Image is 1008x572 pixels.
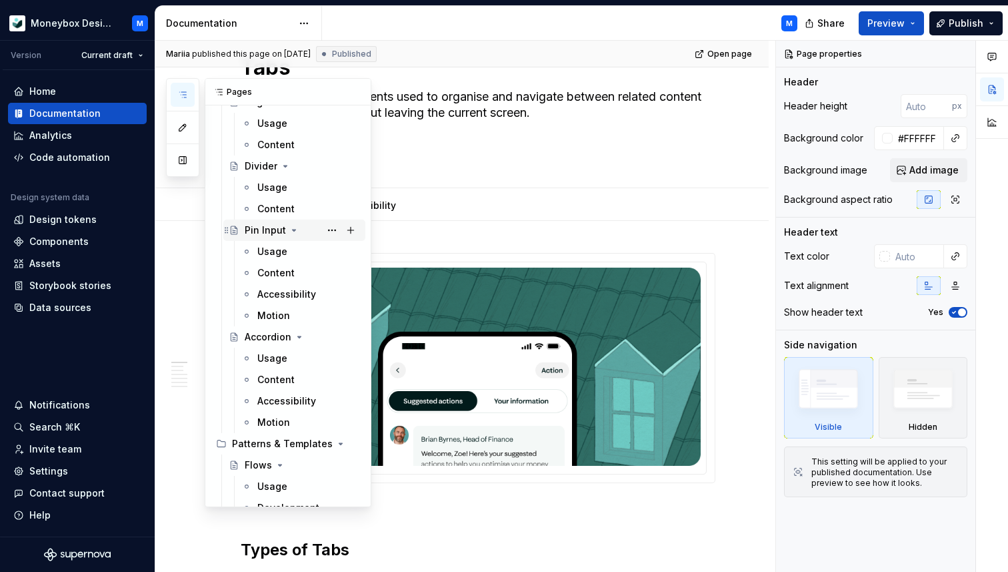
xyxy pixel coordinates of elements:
[236,412,365,433] a: Motion
[8,253,147,274] a: Assets
[238,86,713,156] textarea: Tabs are interface elements used to organise and navigate between related content sections or vie...
[236,390,365,412] a: Accessibility
[784,226,838,239] div: Header text
[29,398,90,412] div: Notifications
[236,497,365,519] a: Development
[29,85,56,98] div: Home
[784,164,867,177] div: Background image
[257,202,295,216] div: Content
[44,548,111,561] svg: Supernova Logo
[784,250,829,263] div: Text color
[205,79,371,105] div: Pages
[211,433,365,455] div: Patterns & Templates
[817,17,845,30] span: Share
[236,476,365,497] a: Usage
[245,330,291,344] div: Accordion
[893,126,944,150] input: Auto
[236,369,365,390] a: Content
[29,257,61,270] div: Assets
[238,51,713,83] textarea: Tabs
[949,17,983,30] span: Publish
[236,262,365,284] a: Content
[223,220,365,241] a: Pin Input
[867,17,905,30] span: Preview
[909,422,937,433] div: Hidden
[257,373,295,386] div: Content
[8,394,147,416] button: Notifications
[166,17,292,30] div: Documentation
[691,45,758,63] a: Open page
[859,11,924,35] button: Preview
[236,134,365,156] a: Content
[257,480,287,493] div: Usage
[236,348,365,369] a: Usage
[8,209,147,230] a: Design tokens
[29,443,81,456] div: Invite team
[245,224,286,237] div: Pin Input
[257,245,287,258] div: Usage
[29,129,72,142] div: Analytics
[784,131,863,145] div: Background color
[8,461,147,482] a: Settings
[29,235,89,248] div: Components
[8,505,147,526] button: Help
[236,198,365,220] a: Content
[75,46,149,65] button: Current draft
[257,117,287,130] div: Usage
[707,49,752,59] span: Open page
[241,539,715,561] h2: Types of Tabs
[137,18,143,29] div: M
[257,394,316,408] div: Accessibility
[952,101,962,111] p: px
[29,420,80,434] div: Search ⌘K
[257,352,287,365] div: Usage
[29,487,105,500] div: Contact support
[257,181,287,194] div: Usage
[236,305,365,326] a: Motion
[29,151,110,164] div: Code automation
[8,147,147,168] a: Code automation
[245,459,272,472] div: Flows
[192,49,311,59] div: published this page on [DATE]
[3,9,152,37] button: Moneybox Design SystemM
[11,50,41,61] div: Version
[784,193,893,206] div: Background aspect ratio
[8,81,147,102] a: Home
[784,99,847,113] div: Header height
[811,457,959,489] div: This setting will be applied to your published documentation. Use preview to see how it looks.
[901,94,952,118] input: Auto
[236,177,365,198] a: Usage
[236,241,365,262] a: Usage
[784,75,818,89] div: Header
[8,483,147,504] button: Contact support
[815,422,842,433] div: Visible
[9,15,25,31] img: 9de6ca4a-8ec4-4eed-b9a2-3d312393a40a.png
[223,326,365,348] a: Accordion
[81,50,133,61] span: Current draft
[8,125,147,146] a: Analytics
[29,279,111,292] div: Storybook stories
[257,266,295,280] div: Content
[232,437,333,451] div: Patterns & Templates
[8,297,147,318] a: Data sources
[784,357,873,439] div: Visible
[784,338,857,352] div: Side navigation
[245,160,277,173] div: Divider
[786,18,793,29] div: M
[31,17,116,30] div: Moneybox Design System
[236,284,365,305] a: Accessibility
[257,416,290,429] div: Motion
[29,465,68,478] div: Settings
[8,416,147,438] button: Search ⌘K
[257,501,319,515] div: Development
[890,244,944,268] input: Auto
[8,231,147,252] a: Components
[8,103,147,124] a: Documentation
[8,439,147,460] a: Invite team
[784,279,849,292] div: Text alignment
[8,275,147,296] a: Storybook stories
[879,357,968,439] div: Hidden
[29,301,91,314] div: Data sources
[236,113,365,134] a: Usage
